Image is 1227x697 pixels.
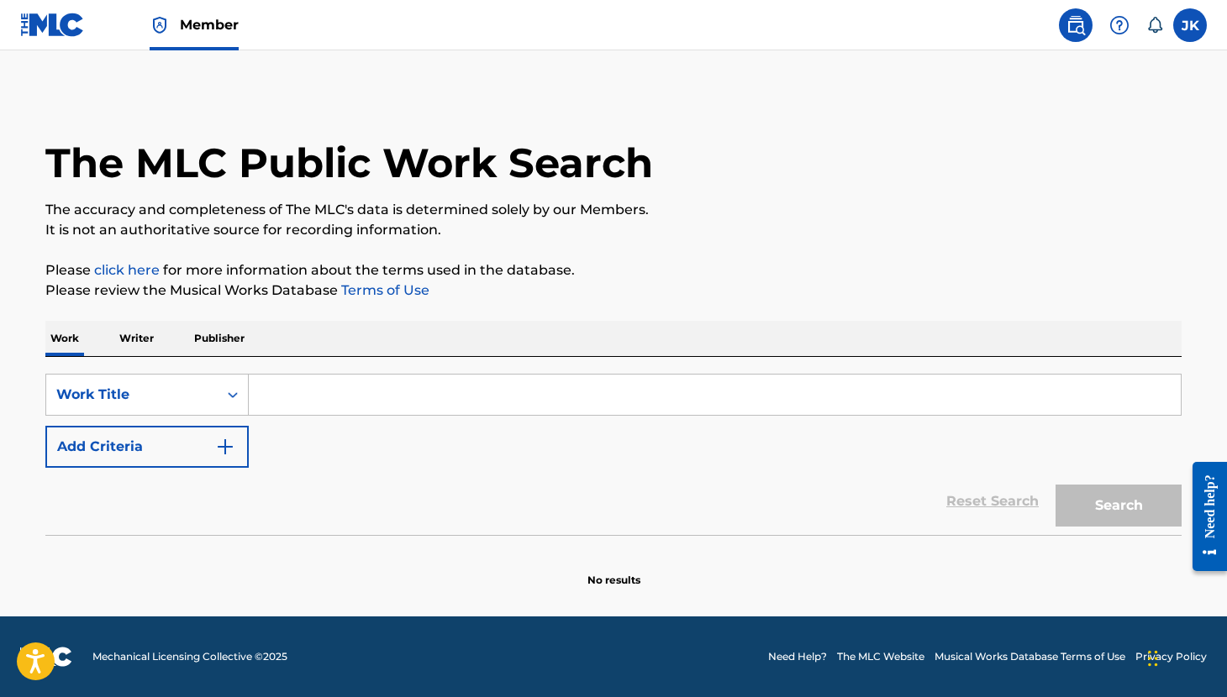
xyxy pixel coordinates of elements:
span: Member [180,15,239,34]
p: Work [45,321,84,356]
p: Publisher [189,321,250,356]
div: Help [1103,8,1136,42]
a: Musical Works Database Terms of Use [935,649,1125,664]
p: Please review the Musical Works Database [45,280,1182,301]
p: Please for more information about the terms used in the database. [45,260,1182,280]
p: The accuracy and completeness of The MLC's data is determined solely by our Members. [45,200,1182,220]
form: Search Form [45,374,1182,535]
p: It is not an authoritative source for recording information. [45,220,1182,240]
div: Drag [1148,633,1158,684]
img: Top Rightsholder [150,15,170,35]
a: Terms of Use [338,282,429,298]
img: search [1066,15,1086,35]
a: Privacy Policy [1135,649,1207,664]
a: click here [94,262,160,278]
h1: The MLC Public Work Search [45,138,653,188]
a: Public Search [1059,8,1093,42]
img: help [1109,15,1130,35]
p: No results [587,553,640,588]
a: The MLC Website [837,649,924,664]
div: Notifications [1146,17,1163,34]
img: MLC Logo [20,13,85,37]
div: User Menu [1173,8,1207,42]
div: Work Title [56,385,208,405]
span: Mechanical Licensing Collective © 2025 [92,649,287,664]
a: Need Help? [768,649,827,664]
img: logo [20,647,72,667]
button: Add Criteria [45,426,249,468]
img: 9d2ae6d4665cec9f34b9.svg [215,437,235,457]
p: Writer [114,321,159,356]
iframe: Resource Center [1180,449,1227,584]
iframe: Chat Widget [1143,616,1227,697]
